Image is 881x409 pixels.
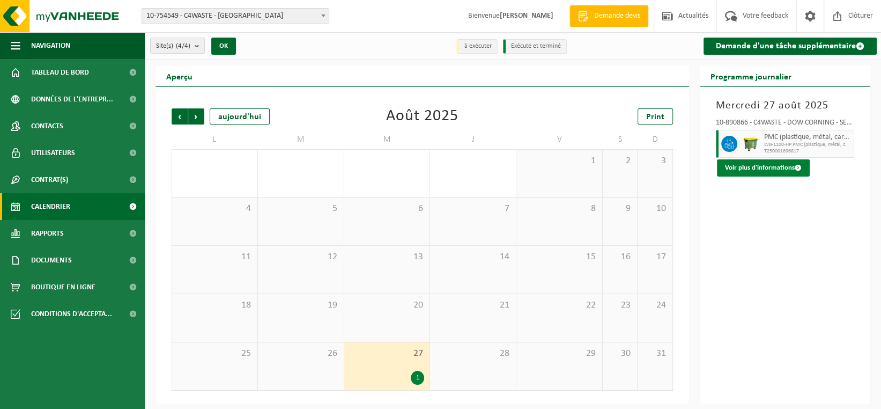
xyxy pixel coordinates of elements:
span: 10-754549 - C4WASTE - MONT-SUR-MARCHIENNE [142,8,329,24]
span: Suivant [188,108,204,125]
span: 10-754549 - C4WASTE - MONT-SUR-MARCHIENNE [142,9,329,24]
span: T250001696817 [764,148,851,155]
span: 11 [177,251,252,263]
button: Site(s)(4/4) [150,38,205,54]
span: Demande devis [591,11,643,21]
span: Données de l'entrepr... [31,86,113,113]
span: 20 [350,300,425,311]
span: Navigation [31,32,70,59]
td: M [344,130,431,149]
span: 16 [608,251,632,263]
img: WB-1100-HPE-GN-50 [743,136,759,152]
span: Rapports [31,220,64,247]
a: Print [638,108,673,125]
li: à exécuter [456,39,498,54]
span: Contacts [31,113,63,140]
span: Tableau de bord [31,59,89,86]
span: 19 [263,300,338,311]
td: V [516,130,603,149]
span: Contrat(s) [31,166,68,193]
span: 21 [435,300,510,311]
span: 14 [435,251,510,263]
span: 8 [522,203,597,215]
td: S [603,130,638,149]
span: 25 [177,348,252,360]
li: Exécuté et terminé [503,39,567,54]
h2: Programme journalier [700,65,802,86]
span: 26 [263,348,338,360]
count: (4/4) [176,42,190,49]
button: OK [211,38,236,55]
span: 23 [608,300,632,311]
span: Utilisateurs [31,140,75,166]
a: Demande devis [569,5,648,27]
td: L [172,130,258,149]
span: Précédent [172,108,188,125]
div: aujourd'hui [210,108,270,125]
span: 5 [263,203,338,215]
span: WB-1100-HP PMC (plastique, métal, carton boisson) (industrie [764,142,851,148]
span: 4 [177,203,252,215]
td: J [430,130,516,149]
div: 10-890866 - C4WASTE - DOW CORNING - SENEFFE [716,119,854,130]
span: Print [646,113,664,121]
div: 1 [411,371,424,385]
td: D [638,130,673,149]
span: 6 [350,203,425,215]
h3: Mercredi 27 août 2025 [716,98,854,114]
span: 10 [643,203,667,215]
h2: Aperçu [156,65,203,86]
strong: [PERSON_NAME] [500,12,553,20]
span: 1 [522,155,597,167]
span: Site(s) [156,38,190,54]
span: 2 [608,155,632,167]
span: 18 [177,300,252,311]
span: 27 [350,348,425,360]
button: Voir plus d'informations [717,159,810,177]
span: 3 [643,155,667,167]
span: Conditions d'accepta... [31,301,112,327]
span: 22 [522,300,597,311]
span: 28 [435,348,510,360]
span: Boutique en ligne [31,274,95,301]
span: 9 [608,203,632,215]
span: 15 [522,251,597,263]
td: M [258,130,344,149]
span: Calendrier [31,193,70,220]
div: Août 2025 [386,108,458,125]
span: 13 [350,251,425,263]
span: 24 [643,300,667,311]
span: 17 [643,251,667,263]
span: 31 [643,348,667,360]
span: 12 [263,251,338,263]
span: Documents [31,247,72,274]
span: 29 [522,348,597,360]
a: Demande d'une tâche supplémentaire [704,38,877,55]
span: 30 [608,348,632,360]
span: PMC (plastique, métal, carton boisson) (industriel) [764,133,851,142]
span: 7 [435,203,510,215]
